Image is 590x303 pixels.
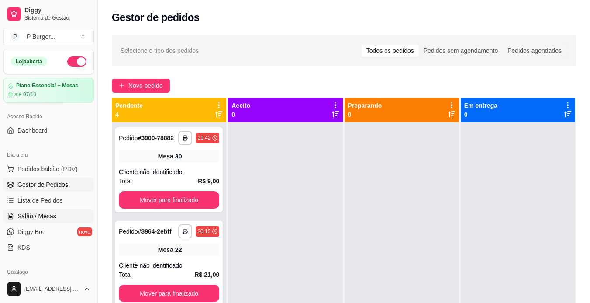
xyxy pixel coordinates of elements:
[24,14,90,21] span: Sistema de Gestão
[17,180,68,189] span: Gestor de Pedidos
[464,110,497,119] p: 0
[112,10,200,24] h2: Gestor de pedidos
[175,245,182,254] div: 22
[138,134,174,141] strong: # 3900-78882
[17,126,48,135] span: Dashboard
[231,110,250,119] p: 0
[119,191,219,209] button: Mover para finalizado
[138,228,172,235] strong: # 3964-2ebff
[3,78,94,103] a: Plano Essencial + Mesasaté 07/10
[348,101,382,110] p: Preparando
[16,83,78,89] article: Plano Essencial + Mesas
[17,196,63,205] span: Lista de Pedidos
[3,193,94,207] a: Lista de Pedidos
[67,56,86,67] button: Alterar Status
[17,227,44,236] span: Diggy Bot
[3,110,94,124] div: Acesso Rápido
[119,228,138,235] span: Pedido
[197,228,210,235] div: 20:10
[121,46,199,55] span: Selecione o tipo dos pedidos
[194,271,219,278] strong: R$ 21,00
[158,152,173,161] span: Mesa
[3,124,94,138] a: Dashboard
[14,91,36,98] article: até 07/10
[119,134,138,141] span: Pedido
[17,165,78,173] span: Pedidos balcão (PDV)
[24,286,80,293] span: [EMAIL_ADDRESS][DOMAIN_NAME]
[175,152,182,161] div: 30
[3,162,94,176] button: Pedidos balcão (PDV)
[119,83,125,89] span: plus
[464,101,497,110] p: Em entrega
[17,243,30,252] span: KDS
[119,285,219,302] button: Mover para finalizado
[119,261,219,270] div: Cliente não identificado
[112,79,170,93] button: Novo pedido
[119,168,219,176] div: Cliente não identificado
[115,110,143,119] p: 4
[119,270,132,279] span: Total
[3,225,94,239] a: Diggy Botnovo
[197,134,210,141] div: 21:42
[119,176,132,186] span: Total
[128,81,163,90] span: Novo pedido
[3,279,94,300] button: [EMAIL_ADDRESS][DOMAIN_NAME]
[231,101,250,110] p: Aceito
[503,45,566,57] div: Pedidos agendados
[419,45,503,57] div: Pedidos sem agendamento
[348,110,382,119] p: 0
[3,28,94,45] button: Select a team
[3,209,94,223] a: Salão / Mesas
[115,101,143,110] p: Pendente
[3,3,94,24] a: DiggySistema de Gestão
[17,212,56,220] span: Salão / Mesas
[24,7,90,14] span: Diggy
[11,32,20,41] span: P
[158,245,173,254] span: Mesa
[3,178,94,192] a: Gestor de Pedidos
[3,241,94,255] a: KDS
[3,265,94,279] div: Catálogo
[198,178,219,185] strong: R$ 9,00
[3,148,94,162] div: Dia a dia
[362,45,419,57] div: Todos os pedidos
[11,57,47,66] div: Loja aberta
[27,32,55,41] div: P Burger ...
